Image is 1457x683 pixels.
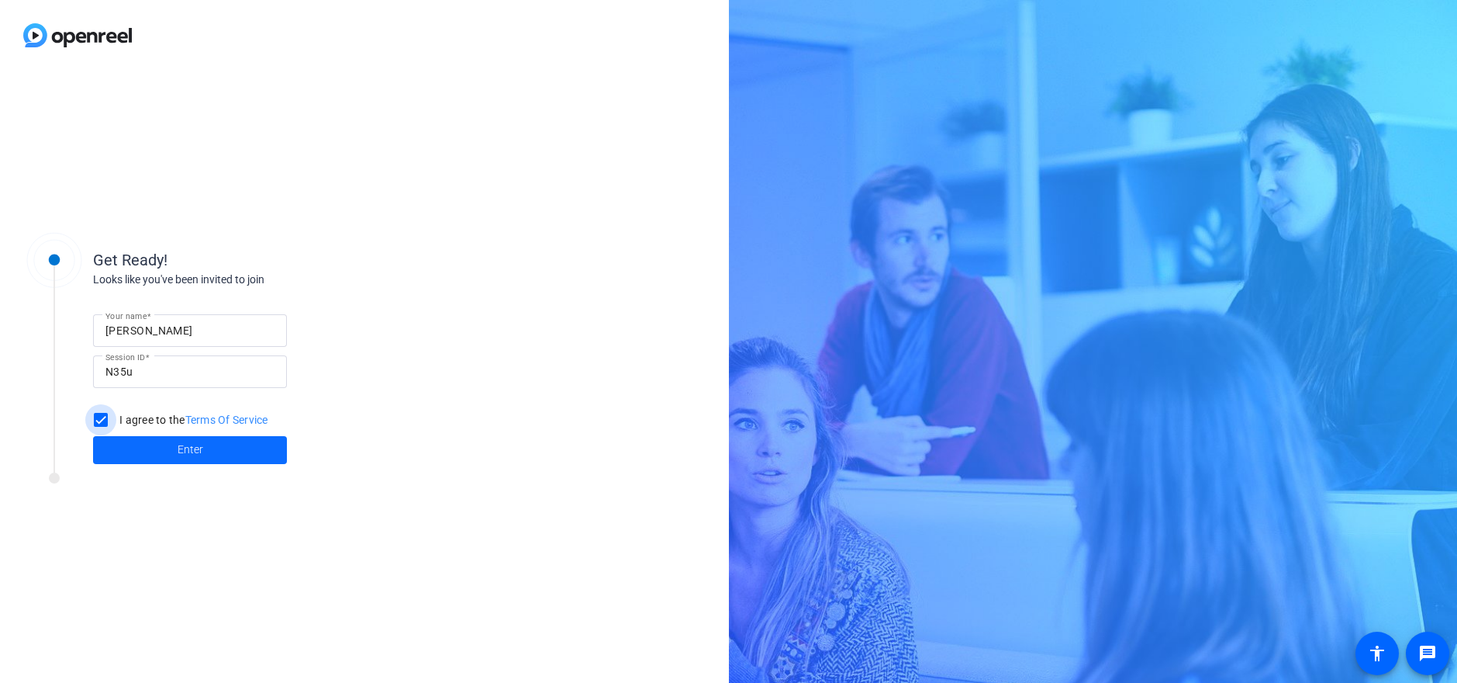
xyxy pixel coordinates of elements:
mat-icon: accessibility [1368,644,1386,663]
mat-label: Session ID [105,352,145,362]
label: I agree to the [116,412,268,428]
div: Looks like you've been invited to join [93,272,403,288]
mat-icon: message [1418,644,1437,663]
span: Enter [178,442,203,458]
a: Terms Of Service [185,414,268,426]
button: Enter [93,436,287,464]
mat-label: Your name [105,311,147,321]
div: Get Ready! [93,248,403,272]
